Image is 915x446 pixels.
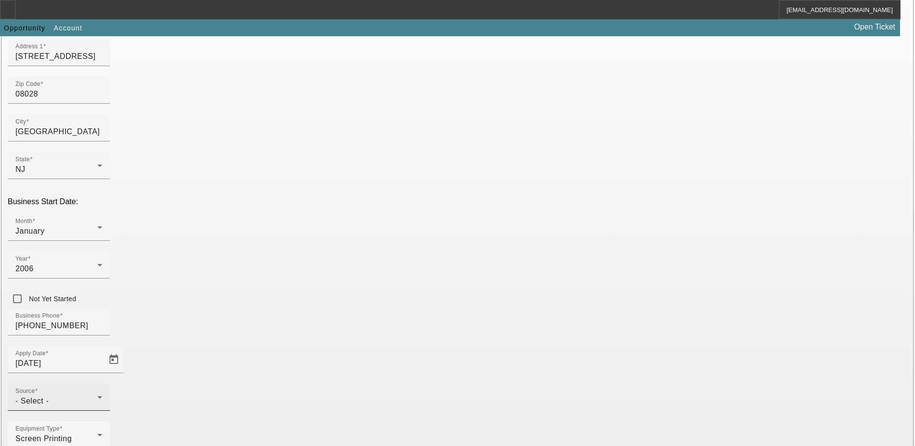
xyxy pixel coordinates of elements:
[15,265,34,273] span: 2006
[104,350,123,369] button: Open calendar
[15,350,45,357] mat-label: Apply Date
[15,165,26,173] span: NJ
[4,24,45,32] span: Opportunity
[52,19,85,37] button: Account
[15,81,41,87] mat-label: Zip Code
[850,19,899,35] a: Open Ticket
[15,119,26,125] mat-label: City
[15,426,60,432] mat-label: Equipment Type
[54,24,82,32] span: Account
[15,313,60,319] mat-label: Business Phone
[15,218,32,224] mat-label: Month
[15,388,35,394] mat-label: Source
[15,43,43,50] mat-label: Address 1
[15,156,30,163] mat-label: State
[15,256,28,262] mat-label: Year
[15,397,49,405] span: - Select -
[15,434,72,443] span: Screen Printing
[15,227,44,235] span: January
[27,294,76,304] label: Not Yet Started
[8,197,907,206] p: Business Start Date:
